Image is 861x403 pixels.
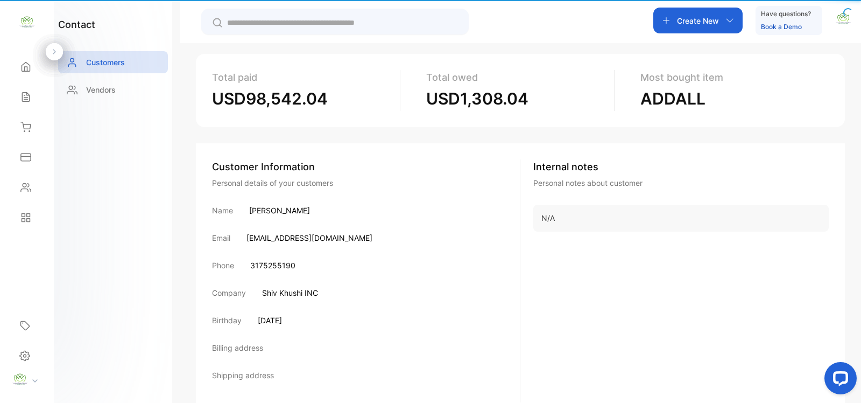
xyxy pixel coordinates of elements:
[250,260,295,271] p: 3175255190
[761,9,811,19] p: Have questions?
[835,8,851,33] button: avatar
[262,287,318,298] p: Shiv Khushi INC
[816,358,861,403] iframe: LiveChat chat widget
[212,177,520,189] div: Personal details of your customers
[653,8,743,33] button: Create New
[533,177,829,189] p: Personal notes about customer
[19,14,35,30] img: logo
[212,232,230,244] p: Email
[212,370,274,381] p: Shipping address
[640,70,820,85] p: Most bought item
[640,87,820,111] p: ADDALL
[58,17,95,32] h1: contact
[58,51,168,73] a: Customers
[212,159,520,174] div: Customer Information
[677,15,719,26] p: Create New
[258,315,282,326] p: [DATE]
[541,213,821,224] p: N/A
[761,23,802,31] a: Book a Demo
[86,84,116,95] p: Vendors
[58,79,168,101] a: Vendors
[426,70,605,85] p: Total owed
[246,232,372,244] p: [EMAIL_ADDRESS][DOMAIN_NAME]
[212,315,242,326] p: Birthday
[86,57,125,68] p: Customers
[212,89,328,108] span: USD98,542.04
[212,70,391,85] p: Total paid
[835,11,851,27] img: avatar
[533,159,829,174] p: Internal notes
[12,371,28,387] img: profile
[249,205,310,216] p: [PERSON_NAME]
[212,342,263,353] p: Billing address
[212,287,246,298] p: Company
[212,205,233,216] p: Name
[426,89,528,108] span: USD1,308.04
[212,260,234,271] p: Phone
